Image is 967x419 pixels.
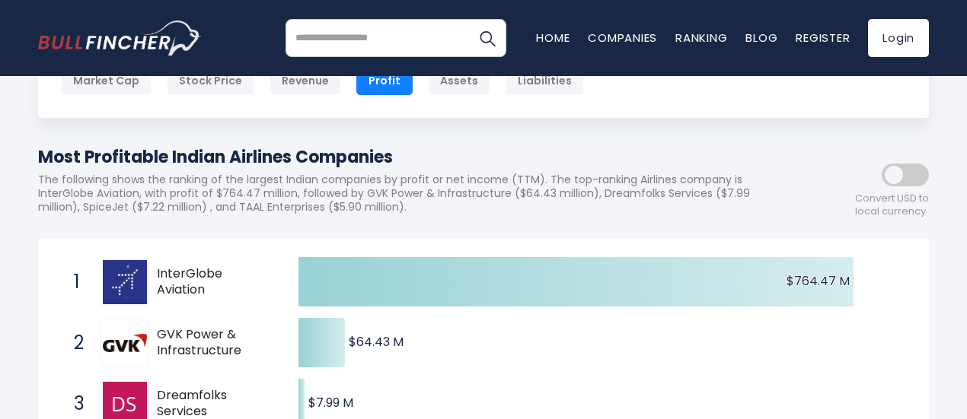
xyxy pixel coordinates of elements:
button: Search [468,19,506,57]
span: 3 [66,391,81,417]
text: $64.43 M [349,333,404,351]
div: Stock Price [167,66,254,95]
p: The following shows the ranking of the largest Indian companies by profit or net income (TTM). Th... [38,173,792,214]
span: InterGlobe Aviation [157,266,272,298]
span: Convert USD to local currency [855,192,929,218]
span: 1 [66,269,81,295]
span: 2 [66,330,81,356]
img: InterGlobe Aviation [103,260,147,304]
a: Ranking [675,30,727,46]
div: Market Cap [61,66,152,95]
h1: Most Profitable Indian Airlines Companies [38,144,792,170]
a: Blog [745,30,777,46]
a: Go to homepage [38,21,202,56]
text: $764.47 M [787,272,850,290]
a: Companies [588,30,657,46]
a: Home [536,30,570,46]
a: Login [868,19,929,57]
span: GVK Power & Infrastructure [157,327,272,359]
div: Profit [356,66,413,95]
div: Assets [428,66,490,95]
text: $7.99 M [308,394,353,411]
div: Revenue [270,66,341,95]
a: Register [796,30,850,46]
img: GVK Power & Infrastructure [103,334,147,352]
img: bullfincher logo [38,21,202,56]
div: Liabilities [506,66,584,95]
